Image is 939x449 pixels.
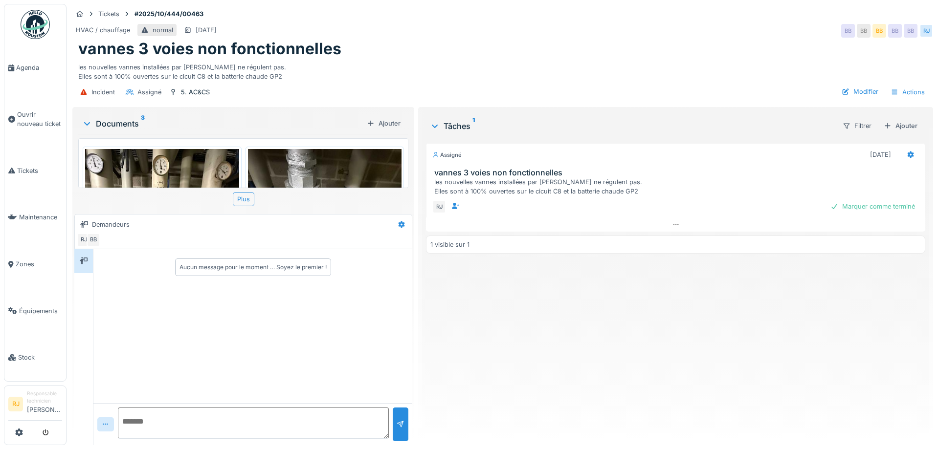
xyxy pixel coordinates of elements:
div: Responsable technicien [27,390,62,405]
div: Documents [82,118,363,129]
div: Assigné [137,87,161,97]
div: Assigné [432,151,462,159]
div: normal [153,25,173,35]
div: Ajouter [880,119,921,132]
div: Incident [91,87,115,97]
div: [DATE] [870,150,891,159]
a: Agenda [4,44,66,91]
div: RJ [432,200,446,214]
div: Actions [886,85,929,99]
div: BB [904,24,917,38]
li: [PERSON_NAME] [27,390,62,418]
a: Équipements [4,288,66,335]
span: Ouvrir nouveau ticket [17,110,62,128]
img: grgf4tjoydzy5g9c52aophp4ou7e [248,149,402,354]
span: Agenda [16,63,62,72]
strong: #2025/10/444/00463 [131,9,207,19]
sup: 3 [141,118,145,129]
a: Maintenance [4,194,66,241]
div: BB [841,24,855,38]
img: Badge_color-CXgf-gQk.svg [21,10,50,39]
span: Tickets [17,166,62,175]
div: Aucun message pour le moment … Soyez le premier ! [179,263,327,272]
li: RJ [8,397,23,411]
div: BB [888,24,902,38]
div: BB [872,24,886,38]
div: RJ [77,233,90,247]
div: BB [87,233,100,247]
a: Stock [4,334,66,381]
div: 5. AC&CS [181,87,210,97]
span: Équipements [19,306,62,316]
a: Ouvrir nouveau ticket [4,91,66,148]
sup: 1 [472,120,475,132]
a: RJ Responsable technicien[PERSON_NAME] [8,390,62,421]
div: Tickets [98,9,119,19]
div: Plus [233,192,254,206]
h1: vannes 3 voies non fonctionnelles [78,40,341,58]
div: 1 visible sur 1 [430,240,469,249]
div: BB [857,24,871,38]
a: Tickets [4,148,66,194]
div: les nouvelles vannes installées par [PERSON_NAME] ne régulent pas. Elles sont à 100% ouvertes sur... [78,59,927,81]
div: Modifier [838,85,882,98]
a: Zones [4,241,66,288]
div: Demandeurs [92,220,130,229]
img: 8oyprwr0gjm9za61n50lmu63a74s [85,149,239,354]
div: Marquer comme terminé [827,200,919,213]
div: [DATE] [196,25,217,35]
span: Zones [16,259,62,269]
div: Ajouter [363,117,404,130]
div: Filtrer [838,119,876,133]
div: Tâches [430,120,834,132]
div: RJ [919,24,933,38]
span: Stock [18,353,62,362]
div: HVAC / chauffage [76,25,130,35]
div: les nouvelles vannes installées par [PERSON_NAME] ne régulent pas. Elles sont à 100% ouvertes sur... [434,177,921,196]
h3: vannes 3 voies non fonctionnelles [434,168,921,177]
span: Maintenance [19,213,62,222]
